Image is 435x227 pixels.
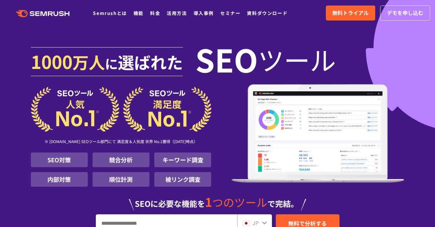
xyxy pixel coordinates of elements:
[150,10,160,16] a: 料金
[194,10,214,16] a: 導入事例
[93,10,127,16] a: Semrushとは
[72,50,105,73] span: 万人
[252,219,259,227] span: JP
[258,46,336,72] span: ツール
[154,172,211,187] li: 被リンク調査
[31,153,88,167] li: SEO対策
[332,9,369,17] span: 無料トライアル
[205,193,212,210] span: 1
[326,6,375,20] a: 無料トライアル
[31,172,88,187] li: 内部対策
[93,172,149,187] li: 順位計測
[31,189,404,211] div: SEOに必要な機能を
[105,54,118,73] span: に
[220,10,240,16] a: セミナー
[118,50,183,73] span: 選ばれた
[247,10,288,16] a: 資料ダウンロード
[212,194,267,210] span: つのツール
[134,10,144,16] a: 機能
[387,9,423,17] span: デモを申し込む
[93,153,149,167] li: 競合分析
[267,198,299,209] span: で完結。
[154,153,211,167] li: キーワード調査
[31,48,72,74] span: 1000
[31,132,211,153] div: ※ [DOMAIN_NAME] SEOツール部門にて 満足度＆人気度 世界 No.1獲得（[DATE]時点）
[195,46,258,72] span: SEO
[167,10,187,16] a: 活用方法
[380,6,430,20] a: デモを申し込む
